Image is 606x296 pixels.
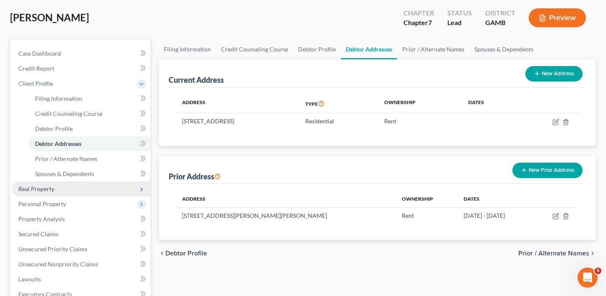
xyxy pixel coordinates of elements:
span: Personal Property [18,200,66,207]
th: Dates [461,94,516,113]
th: Address [175,94,299,113]
span: Debtor Profile [35,125,73,132]
td: [STREET_ADDRESS][PERSON_NAME][PERSON_NAME] [175,207,395,223]
span: Client Profile [18,80,53,87]
span: [PERSON_NAME] [10,11,89,23]
span: 7 [428,18,432,26]
div: Prior Address [169,171,221,181]
td: Residential [299,113,378,129]
span: Debtor Addresses [35,140,81,147]
i: chevron_right [589,250,596,257]
span: Prior / Alternate Names [518,250,589,257]
span: 5 [595,268,601,274]
a: Spouses & Dependents [28,166,150,181]
td: [DATE] - [DATE] [457,207,533,223]
button: New Address [525,66,583,82]
th: Address [175,191,395,207]
button: Preview [529,8,586,27]
span: Lawsuits [18,276,41,283]
span: Prior / Alternate Names [35,155,97,162]
a: Lawsuits [12,272,150,287]
th: Dates [457,191,533,207]
span: Unsecured Nonpriority Claims [18,260,98,268]
th: Ownership [395,191,457,207]
span: Filing Information [35,95,82,102]
span: Real Property [18,185,54,192]
div: District [485,8,515,18]
th: Ownership [378,94,461,113]
th: Type [299,94,378,113]
td: [STREET_ADDRESS] [175,113,299,129]
div: Lead [447,18,472,28]
a: Case Dashboard [12,46,150,61]
span: Unsecured Priority Claims [18,245,87,253]
a: Property Analysis [12,212,150,227]
td: Rent [395,207,457,223]
button: chevron_left Debtor Profile [159,250,207,257]
span: Property Analysis [18,215,65,222]
span: Spouses & Dependents [35,170,94,177]
div: Status [447,8,472,18]
a: Credit Counseling Course [28,106,150,121]
div: Chapter [403,18,434,28]
a: Debtor Profile [28,121,150,136]
div: GAMB [485,18,515,28]
a: Filing Information [28,91,150,106]
button: Prior / Alternate Names chevron_right [518,250,596,257]
a: Filing Information [159,39,216,59]
a: Secured Claims [12,227,150,242]
span: Secured Claims [18,230,58,237]
a: Debtor Addresses [341,39,397,59]
a: Credit Report [12,61,150,76]
a: Credit Counseling Course [216,39,293,59]
iframe: Intercom live chat [578,268,598,288]
a: Spouses & Dependents [469,39,538,59]
td: Rent [378,113,461,129]
a: Unsecured Priority Claims [12,242,150,257]
div: Chapter [403,8,434,18]
div: Current Address [169,75,224,85]
a: Debtor Addresses [28,136,150,151]
span: Credit Report [18,65,54,72]
a: Unsecured Nonpriority Claims [12,257,150,272]
span: Case Dashboard [18,50,61,57]
i: chevron_left [159,250,165,257]
button: New Prior Address [512,163,583,178]
a: Prior / Alternate Names [397,39,469,59]
a: Prior / Alternate Names [28,151,150,166]
span: Debtor Profile [165,250,207,257]
span: Credit Counseling Course [35,110,102,117]
a: Debtor Profile [293,39,341,59]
